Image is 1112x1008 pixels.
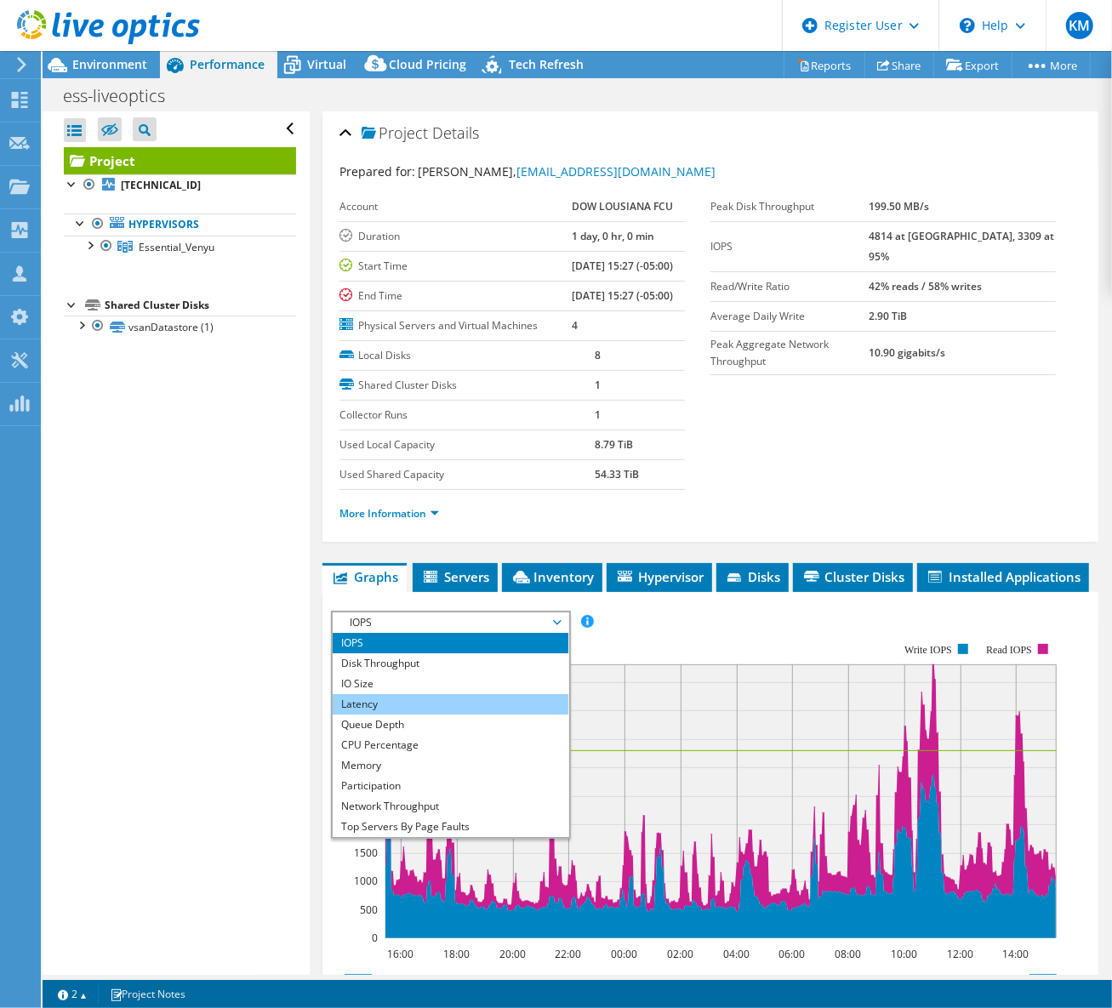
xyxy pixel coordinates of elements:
text: 18:00 [444,947,470,961]
a: Share [864,52,934,78]
text: 04:00 [724,947,750,961]
svg: \n [960,18,975,33]
b: 8 [596,348,602,362]
span: Essential_Venyu [139,240,214,254]
li: IO Size [333,674,568,694]
label: Local Disks [339,347,595,364]
text: 1000 [354,874,378,888]
b: 1 [596,407,602,422]
span: Virtual [307,56,346,72]
a: Essential_Venyu [64,236,296,258]
span: Cluster Disks [801,568,904,585]
text: 22:00 [556,947,582,961]
span: Inventory [510,568,594,585]
b: [DATE] 15:27 (-05:00) [572,259,673,273]
b: 10.90 gigabits/s [870,345,946,360]
text: 500 [360,903,378,917]
label: Shared Cluster Disks [339,377,595,394]
span: Performance [190,56,265,72]
text: 10:00 [892,947,918,961]
text: 08:00 [835,947,862,961]
label: Account [339,198,571,215]
label: Read/Write Ratio [710,278,869,295]
text: 12:00 [948,947,974,961]
li: Disk Throughput [333,653,568,674]
div: Shared Cluster Disks [105,295,296,316]
span: KM [1066,12,1093,39]
text: Write IOPS [904,644,952,656]
a: Reports [784,52,865,78]
a: Hypervisors [64,214,296,236]
label: Peak Disk Throughput [710,198,869,215]
b: 8.79 TiB [596,437,634,452]
b: 4 [572,318,578,333]
text: 20:00 [500,947,527,961]
span: Environment [72,56,147,72]
text: 14:00 [1003,947,1029,961]
a: [TECHNICAL_ID] [64,174,296,196]
label: Physical Servers and Virtual Machines [339,317,571,334]
label: Collector Runs [339,407,595,424]
a: More [1012,52,1091,78]
li: Top Servers By Page Faults [333,817,568,837]
span: Cloud Pricing [389,56,466,72]
label: Used Local Capacity [339,436,595,453]
text: 02:00 [668,947,694,961]
li: IOPS [333,633,568,653]
label: Used Shared Capacity [339,466,595,483]
li: Queue Depth [333,715,568,735]
text: 00:00 [612,947,638,961]
span: IOPS [341,612,560,633]
li: Latency [333,694,568,715]
label: Duration [339,228,571,245]
label: End Time [339,288,571,305]
text: 1500 [354,846,378,860]
span: Hypervisor [615,568,704,585]
b: DOW LOUSIANA FCU [572,199,673,214]
span: [PERSON_NAME], [418,163,716,179]
b: 199.50 MB/s [870,199,930,214]
a: More Information [339,506,439,521]
a: Project Notes [98,983,197,1005]
span: Installed Applications [926,568,1081,585]
a: vsanDatastore (1) [64,316,296,338]
a: Project [64,147,296,174]
span: Details [432,122,479,143]
a: Export [933,52,1012,78]
b: 1 day, 0 hr, 0 min [572,229,654,243]
label: Prepared for: [339,163,415,179]
b: 42% reads / 58% writes [870,279,983,293]
b: [TECHNICAL_ID] [121,178,201,192]
span: Disks [725,568,780,585]
li: Network Throughput [333,796,568,817]
b: 54.33 TiB [596,467,640,481]
text: 0 [372,931,378,945]
b: 2.90 TiB [870,309,908,323]
text: 16:00 [388,947,414,961]
text: 06:00 [779,947,806,961]
li: Participation [333,776,568,796]
span: Servers [421,568,489,585]
text: Read IOPS [987,644,1033,656]
label: Average Daily Write [710,308,869,325]
label: Peak Aggregate Network Throughput [710,336,869,370]
b: 4814 at [GEOGRAPHIC_DATA], 3309 at 95% [870,229,1055,264]
b: 1 [596,378,602,392]
a: [EMAIL_ADDRESS][DOMAIN_NAME] [516,163,716,179]
span: Graphs [331,568,398,585]
a: 2 [46,983,99,1005]
b: [DATE] 15:27 (-05:00) [572,288,673,303]
h1: ess-liveoptics [55,87,191,105]
li: Memory [333,755,568,776]
span: Project [362,125,428,142]
span: Tech Refresh [509,56,584,72]
li: CPU Percentage [333,735,568,755]
label: IOPS [710,238,869,255]
label: Start Time [339,258,571,275]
